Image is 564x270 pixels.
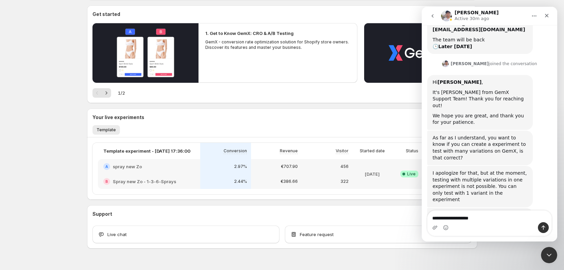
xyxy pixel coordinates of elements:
p: €386.66 [280,179,298,184]
div: It's [PERSON_NAME] from GemX Support Team! Thank you for reaching out! [11,82,106,102]
p: Started date [360,148,385,154]
div: Antony says… [5,159,130,201]
h2: spray new Zo [113,163,142,170]
div: Antony says… [5,68,130,124]
button: Next [102,88,111,98]
textarea: Message… [6,204,130,215]
button: Emoji picker [21,218,27,224]
button: Send a message… [116,215,127,226]
span: Feature request [300,231,334,238]
h2: 1. Get to Know GemX: CRO & A/B Testing [205,30,294,37]
p: 2.44% [234,179,247,184]
p: [DATE] [365,171,380,177]
p: €707.90 [281,164,298,169]
div: I apologize for that, but at the moment, testing with multiple variations in one experiment is no... [11,163,106,196]
h2: Spray new Zo - 1-3-6-Sprays [113,178,176,185]
button: Upload attachment [11,218,16,224]
h3: Support [92,211,112,217]
button: Play video [364,23,470,83]
p: Revenue [280,148,298,154]
span: Template [97,127,116,133]
p: 456 [340,164,349,169]
div: Antony says… [5,53,130,68]
h2: A [105,165,108,169]
div: Antony says… [5,201,130,237]
nav: Pagination [92,88,111,98]
b: [PERSON_NAME] [29,55,67,59]
div: We hope you are great, and thank you for your patience. [11,106,106,119]
p: Template experiment - [DATE] 17:36:00 [103,148,190,154]
div: As far as I understand, you want to know if you can create a experiment to test with many variati... [11,128,106,154]
h2: B [105,179,108,184]
p: Visitor [336,148,349,154]
p: 2.97% [234,164,247,169]
b: Later [DATE] [17,37,50,42]
div: Hi , [11,72,106,79]
b: [PERSON_NAME][EMAIL_ADDRESS][DOMAIN_NAME] [11,14,103,26]
b: [PERSON_NAME] [16,73,60,78]
img: Profile image for Antony [20,54,27,60]
iframe: Intercom live chat [541,247,557,263]
div: The team will be back 🕒 [11,30,106,43]
h3: Your live experiments [92,114,144,121]
p: Conversion [224,148,247,154]
div: Antony says… [5,124,130,159]
p: GemX - conversion rate optimization solution for Shopify store owners. Discover its features and ... [205,39,351,50]
span: 1 / 2 [118,90,125,96]
div: This feature, we are developing and hopefully it can be released soon. [5,201,111,223]
span: Live chat [107,231,127,238]
p: 322 [340,179,349,184]
h3: Get started [92,11,120,18]
p: Status [406,148,418,154]
div: As far as I understand, you want to know if you can create a experiment to test with many variati... [5,124,111,158]
div: Hi[PERSON_NAME],It's [PERSON_NAME] from GemX Support Team! Thank you for reaching out!We hope you... [5,68,111,123]
div: joined the conversation [29,54,116,60]
button: Play video [92,23,199,83]
span: Live [407,171,416,177]
div: I apologize for that, but at the moment, testing with multiple variations in one experiment is no... [5,159,111,200]
iframe: Intercom live chat [422,7,557,242]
